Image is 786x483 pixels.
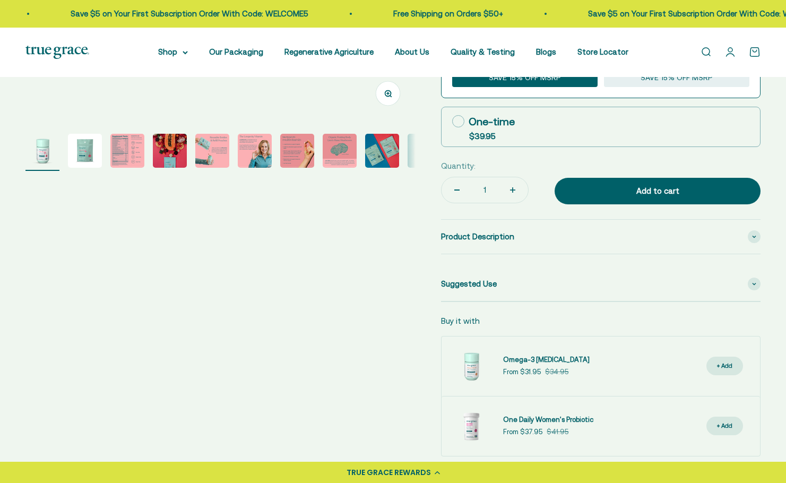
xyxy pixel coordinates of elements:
img: - L-ergothioneine to support longevity* - CoQ10 for antioxidant support and heart health* - 150% ... [280,134,314,168]
sale-price: From $31.95 [503,367,541,378]
span: Product Description [441,230,514,243]
img: Daily Women's 50+ Multivitamin [408,134,442,168]
button: Go to item 4 [153,134,187,171]
summary: Product Description [441,220,761,254]
div: Add to cart [576,185,739,197]
a: Free Shipping on Orders $50+ [388,9,498,18]
button: Go to item 2 [68,134,102,171]
img: Daily Women's 50+ Multivitamin [25,134,59,168]
button: Add to cart [555,178,761,204]
a: One Daily Women's Probiotic [503,415,593,426]
img: Fruiting Body Vegan Soy Free Gluten Free Dairy Free [110,134,144,168]
a: Our Packaging [209,47,263,56]
button: Go to item 10 [408,134,442,171]
img: L-ergothioneine, an antioxidant known as 'the longevity vitamin', declines as we age and is limit... [238,134,272,168]
button: Go to item 8 [323,134,357,171]
summary: Suggested Use [441,267,761,301]
img: Daily Women's 50+ Multivitamin [153,134,187,168]
a: About Us [395,47,429,56]
a: Blogs [536,47,556,56]
a: Quality & Testing [451,47,515,56]
sale-price: From $37.95 [503,427,542,438]
img: Lion's Mane supports brain, nerve, and cognitive health.* Our extracts come exclusively from the ... [323,134,357,168]
button: Decrease quantity [442,177,472,203]
button: Go to item 9 [365,134,399,171]
p: Save $5 on Your First Subscription Order With Code: WELCOME5 [65,7,303,20]
div: TRUE GRACE REWARDS [347,467,431,478]
button: Go to item 7 [280,134,314,171]
button: Go to item 6 [238,134,272,171]
button: + Add [706,417,743,435]
img: One Daily Women's Probiotic [450,405,493,447]
button: + Add [706,357,743,375]
img: Daily Women's 50+ Multivitamin [68,134,102,168]
label: Quantity: [441,160,476,172]
summary: Shop [158,46,188,58]
img: Daily Women's 50+ Multivitamin [365,134,399,168]
div: + Add [717,421,732,431]
a: Omega-3 [MEDICAL_DATA] [503,355,590,366]
compare-at-price: $34.95 [545,367,568,378]
a: Store Locator [577,47,628,56]
button: Go to item 1 [25,134,59,171]
span: Omega-3 [MEDICAL_DATA] [503,356,590,364]
img: When you opt for our refill pouches instead of buying a new bottle every time you buy supplements... [195,134,229,168]
span: Suggested Use [441,278,497,290]
button: Go to item 3 [110,134,144,171]
img: Omega-3 Fish Oil for Brain, Heart, and Immune Health* Sustainably sourced, wild-caught Alaskan fi... [450,345,493,387]
p: Buy it with [441,315,480,327]
button: Go to item 5 [195,134,229,171]
span: One Daily Women's Probiotic [503,416,593,424]
button: Increase quantity [497,177,528,203]
a: Regenerative Agriculture [284,47,374,56]
compare-at-price: $41.95 [547,427,568,438]
div: + Add [717,361,732,371]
